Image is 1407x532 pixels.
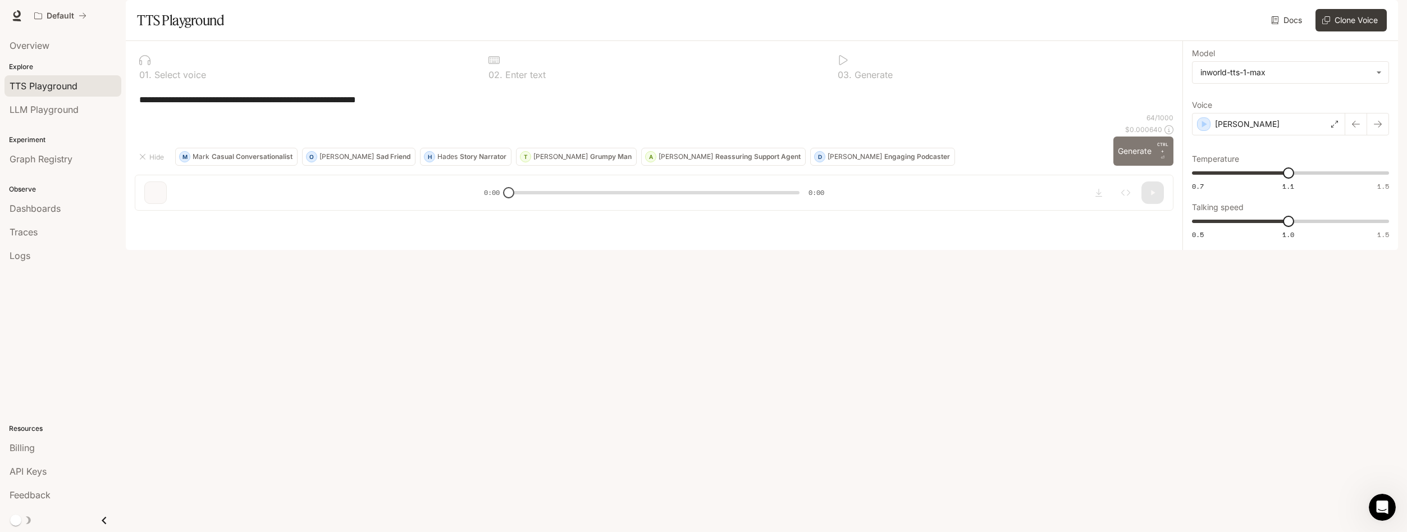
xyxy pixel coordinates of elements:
p: Generate [852,70,893,79]
button: MMarkCasual Conversationalist [175,148,298,166]
p: Voice [1192,101,1212,109]
a: Docs [1269,9,1306,31]
p: Reassuring Support Agent [715,153,801,160]
p: Hades [437,153,458,160]
button: Clone Voice [1315,9,1387,31]
p: $ 0.000640 [1125,125,1162,134]
p: Story Narrator [460,153,506,160]
div: inworld-tts-1-max [1200,67,1371,78]
button: All workspaces [29,4,92,27]
p: Default [47,11,74,21]
div: T [520,148,531,166]
p: [PERSON_NAME] [533,153,588,160]
div: O [307,148,317,166]
span: 1.5 [1377,230,1389,239]
span: 0.5 [1192,230,1204,239]
button: Hide [135,148,171,166]
p: Casual Conversationalist [212,153,293,160]
p: Engaging Podcaster [884,153,950,160]
p: 0 1 . [139,70,152,79]
p: Talking speed [1192,203,1244,211]
p: [PERSON_NAME] [659,153,713,160]
p: CTRL + [1156,141,1169,154]
p: Sad Friend [376,153,410,160]
button: D[PERSON_NAME]Engaging Podcaster [810,148,955,166]
p: 64 / 1000 [1146,113,1173,122]
button: HHadesStory Narrator [420,148,511,166]
span: 1.1 [1282,181,1294,191]
div: inworld-tts-1-max [1193,62,1388,83]
p: [PERSON_NAME] [1215,119,1280,130]
p: Select voice [152,70,206,79]
iframe: Intercom live chat [1369,494,1396,521]
p: Temperature [1192,155,1239,163]
p: 0 2 . [488,70,502,79]
span: 1.5 [1377,181,1389,191]
button: A[PERSON_NAME]Reassuring Support Agent [641,148,806,166]
p: ⏎ [1156,141,1169,161]
button: O[PERSON_NAME]Sad Friend [302,148,415,166]
div: D [815,148,825,166]
p: [PERSON_NAME] [828,153,882,160]
p: Enter text [502,70,546,79]
span: 1.0 [1282,230,1294,239]
p: 0 3 . [838,70,852,79]
p: Model [1192,49,1215,57]
button: GenerateCTRL +⏎ [1113,137,1173,166]
div: H [424,148,435,166]
h1: TTS Playground [137,9,224,31]
div: M [180,148,190,166]
p: Mark [193,153,209,160]
div: A [646,148,656,166]
span: 0.7 [1192,181,1204,191]
p: Grumpy Man [590,153,632,160]
button: T[PERSON_NAME]Grumpy Man [516,148,637,166]
p: [PERSON_NAME] [319,153,374,160]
